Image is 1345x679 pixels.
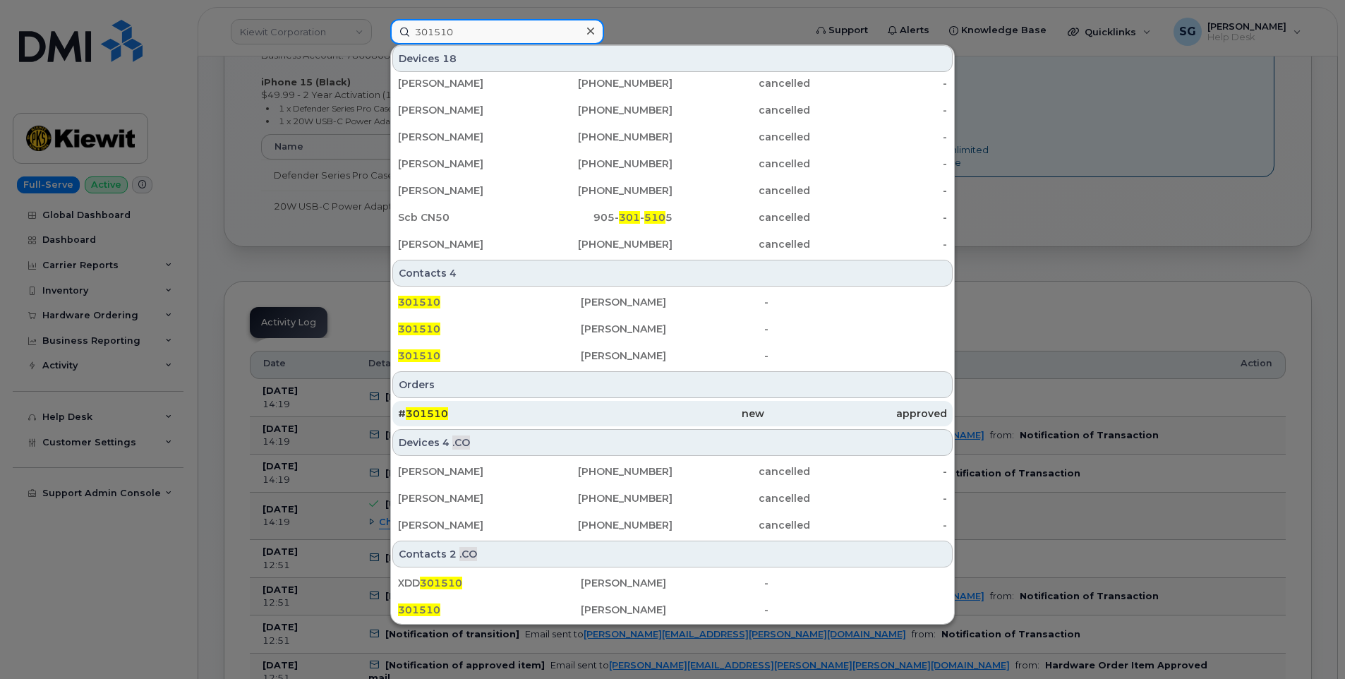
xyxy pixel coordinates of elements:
div: - [810,237,948,251]
div: approved [764,407,947,421]
a: [PERSON_NAME][PHONE_NUMBER]cancelled- [392,459,953,484]
span: .CO [459,547,477,561]
div: [PHONE_NUMBER] [536,103,673,117]
div: [PHONE_NUMBER] [536,76,673,90]
span: 2 [450,547,457,561]
div: [PERSON_NAME] [398,237,536,251]
div: - [764,576,947,590]
iframe: Messenger Launcher [1284,618,1334,668]
a: #301510newapproved [392,401,953,426]
a: [PERSON_NAME][PHONE_NUMBER]cancelled- [392,151,953,176]
div: Devices [392,429,953,456]
a: 301510[PERSON_NAME]- [392,343,953,368]
div: cancelled [672,210,810,224]
div: - [764,295,947,309]
span: 301 [619,211,640,224]
div: [PERSON_NAME] [398,518,536,532]
span: 301510 [398,603,440,616]
div: cancelled [672,184,810,198]
div: [PHONE_NUMBER] [536,464,673,479]
a: [PERSON_NAME][PHONE_NUMBER]cancelled- [392,486,953,511]
div: [PERSON_NAME] [398,491,536,505]
a: [PERSON_NAME][PHONE_NUMBER]cancelled- [392,71,953,96]
div: [PERSON_NAME] [581,576,764,590]
div: - [810,518,948,532]
span: .CO [452,435,470,450]
a: Scb CN50905-301-5105cancelled- [392,205,953,230]
div: 905- - 5 [536,210,673,224]
div: [PHONE_NUMBER] [536,491,673,505]
div: cancelled [672,157,810,171]
div: [PERSON_NAME] [581,349,764,363]
div: [PHONE_NUMBER] [536,237,673,251]
span: 301510 [398,323,440,335]
div: Orders [392,371,953,398]
div: cancelled [672,491,810,505]
div: [PERSON_NAME] [398,76,536,90]
div: cancelled [672,76,810,90]
input: Find something... [390,19,604,44]
div: - [810,491,948,505]
div: # [398,407,581,421]
div: [PERSON_NAME] [581,322,764,336]
a: [PERSON_NAME][PHONE_NUMBER]cancelled- [392,97,953,123]
span: 301510 [398,349,440,362]
div: [PERSON_NAME] [398,103,536,117]
div: - [764,349,947,363]
div: - [810,184,948,198]
div: [PERSON_NAME] [581,295,764,309]
div: - [810,103,948,117]
span: 4 [442,435,450,450]
div: [PHONE_NUMBER] [536,157,673,171]
div: cancelled [672,518,810,532]
span: 4 [450,266,457,280]
div: - [810,157,948,171]
div: [PERSON_NAME] [398,157,536,171]
div: new [581,407,764,421]
a: [PERSON_NAME][PHONE_NUMBER]cancelled- [392,232,953,257]
a: 301510[PERSON_NAME]- [392,289,953,315]
div: - [810,130,948,144]
div: [PERSON_NAME] [398,184,536,198]
div: Contacts [392,541,953,567]
span: 510 [644,211,665,224]
div: - [764,603,947,617]
div: XDD [398,576,581,590]
div: Scb CN50 [398,210,536,224]
div: [PHONE_NUMBER] [536,130,673,144]
div: [PHONE_NUMBER] [536,518,673,532]
a: 301510[PERSON_NAME]- [392,316,953,342]
div: cancelled [672,130,810,144]
div: Contacts [392,260,953,287]
div: [PERSON_NAME] [398,130,536,144]
div: cancelled [672,237,810,251]
span: 301510 [420,577,462,589]
a: [PERSON_NAME][PHONE_NUMBER]cancelled- [392,512,953,538]
div: - [810,76,948,90]
div: cancelled [672,103,810,117]
span: 301510 [406,407,448,420]
span: 18 [442,52,457,66]
a: XDD301510[PERSON_NAME]- [392,570,953,596]
div: cancelled [672,464,810,479]
a: [PERSON_NAME][PHONE_NUMBER]cancelled- [392,178,953,203]
a: 301510[PERSON_NAME]- [392,597,953,623]
div: [PERSON_NAME] [398,464,536,479]
div: Devices [392,45,953,72]
span: 301510 [398,296,440,308]
div: - [810,210,948,224]
div: [PERSON_NAME] [581,603,764,617]
a: [PERSON_NAME][PHONE_NUMBER]cancelled- [392,124,953,150]
div: - [764,322,947,336]
div: [PHONE_NUMBER] [536,184,673,198]
div: - [810,464,948,479]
